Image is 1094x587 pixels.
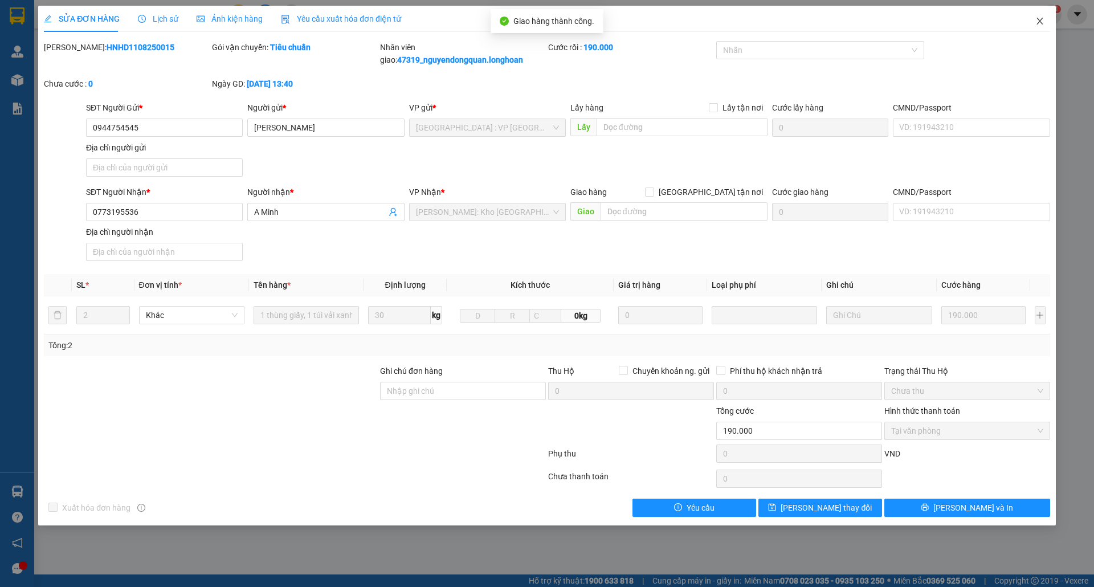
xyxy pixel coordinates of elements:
button: delete [48,306,67,324]
div: Ngày GD: [212,78,378,90]
div: SĐT Người Nhận [86,186,243,198]
input: VD: Bàn, Ghế [254,306,359,324]
b: 0 [88,79,93,88]
input: 0 [941,306,1026,324]
span: Yêu cầu xuất hóa đơn điện tử [281,14,401,23]
span: VP Nhận [409,187,441,197]
div: Địa chỉ người nhận [86,226,243,238]
span: Giao hàng [570,187,607,197]
span: Đơn vị tính [139,280,182,290]
span: Xuất hóa đơn hàng [58,502,135,514]
img: icon [281,15,290,24]
input: 0 [618,306,703,324]
span: Yêu cầu [687,502,715,514]
div: Phụ thu [547,447,715,467]
span: Định lượng [385,280,425,290]
span: Lịch sử [138,14,178,23]
div: VP gửi [409,101,566,114]
span: Tên hàng [254,280,291,290]
span: [GEOGRAPHIC_DATA] tận nơi [654,186,768,198]
span: printer [921,503,929,512]
div: CMND/Passport [893,186,1050,198]
div: Trạng thái Thu Hộ [884,365,1050,377]
span: VND [884,449,900,458]
span: kg [431,306,442,324]
div: Tổng: 2 [48,339,422,352]
input: Ghi Chú [826,306,932,324]
span: clock-circle [138,15,146,23]
input: D [460,309,495,323]
div: Người nhận [247,186,404,198]
button: exclamation-circleYêu cầu [632,499,756,517]
span: Hà Nội : VP Hà Đông [416,119,559,136]
div: Cước rồi : [548,41,714,54]
span: check-circle [500,17,509,26]
div: SĐT Người Gửi [86,101,243,114]
span: close [1035,17,1044,26]
label: Ghi chú đơn hàng [380,366,443,376]
b: Tiêu chuẩn [270,43,311,52]
div: Nhân viên giao: [380,41,546,66]
span: [PERSON_NAME] thay đổi [781,502,872,514]
label: Cước lấy hàng [772,103,823,112]
span: Tổng cước [716,406,754,415]
th: Ghi chú [822,274,936,296]
button: save[PERSON_NAME] thay đổi [758,499,882,517]
span: SL [76,280,85,290]
span: Ảnh kiện hàng [197,14,263,23]
span: Tại văn phòng [891,422,1043,439]
span: Phí thu hộ khách nhận trả [725,365,827,377]
span: save [768,503,776,512]
input: Dọc đường [601,202,768,221]
b: [DATE] 13:40 [247,79,293,88]
b: 190.000 [583,43,613,52]
span: [PERSON_NAME] và In [933,502,1013,514]
div: Người gửi [247,101,404,114]
span: Lấy tận nơi [718,101,768,114]
input: R [495,309,530,323]
label: Cước giao hàng [772,187,828,197]
label: Hình thức thanh toán [884,406,960,415]
input: Cước giao hàng [772,203,888,221]
div: CMND/Passport [893,101,1050,114]
span: Giao hàng thành công. [513,17,594,26]
div: Gói vận chuyển: [212,41,378,54]
span: SỬA ĐƠN HÀNG [44,14,120,23]
input: C [529,309,561,323]
span: Lấy hàng [570,103,603,112]
span: Giao [570,202,601,221]
input: Cước lấy hàng [772,119,888,137]
span: Khác [146,307,238,324]
span: edit [44,15,52,23]
span: Chưa thu [891,382,1043,400]
b: HNHD1108250015 [107,43,174,52]
b: 47319_nguyendongquan.longhoan [397,55,523,64]
div: Địa chỉ người gửi [86,141,243,154]
div: [PERSON_NAME]: [44,41,210,54]
input: Địa chỉ của người nhận [86,243,243,261]
span: Hồ Chí Minh: Kho Thủ Đức & Quận 9 [416,203,559,221]
span: Lấy [570,118,597,136]
th: Loại phụ phí [707,274,822,296]
button: Close [1024,6,1056,38]
span: exclamation-circle [674,503,682,512]
button: plus [1035,306,1046,324]
div: Chưa thanh toán [547,470,715,490]
span: Cước hàng [941,280,981,290]
span: Giá trị hàng [618,280,660,290]
span: picture [197,15,205,23]
span: 0kg [561,309,600,323]
div: Chưa cước : [44,78,210,90]
input: Dọc đường [597,118,768,136]
input: Địa chỉ của người gửi [86,158,243,177]
span: Thu Hộ [548,366,574,376]
span: info-circle [137,504,145,512]
button: printer[PERSON_NAME] và In [884,499,1050,517]
span: user-add [389,207,398,217]
input: Ghi chú đơn hàng [380,382,546,400]
span: Chuyển khoản ng. gửi [628,365,714,377]
span: Kích thước [511,280,550,290]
